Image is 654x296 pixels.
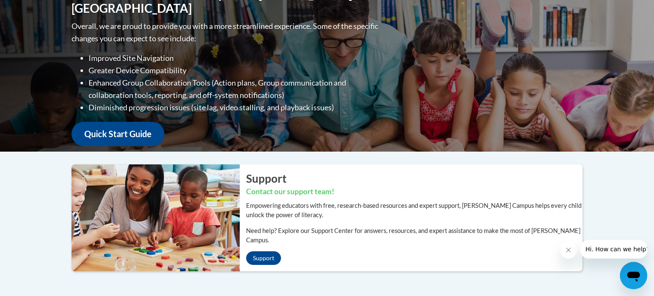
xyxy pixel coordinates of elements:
[246,251,281,265] a: Support
[5,6,69,13] span: Hi. How can we help?
[560,241,577,259] iframe: Close message
[89,52,380,64] li: Improved Site Navigation
[89,64,380,77] li: Greater Device Compatibility
[72,20,380,45] p: Overall, we are proud to provide you with a more streamlined experience. Some of the specific cha...
[246,226,582,245] p: Need help? Explore our Support Center for answers, resources, and expert assistance to make the m...
[246,201,582,220] p: Empowering educators with free, research-based resources and expert support, [PERSON_NAME] Campus...
[620,262,647,289] iframe: Button to launch messaging window
[580,240,647,259] iframe: Message from company
[89,77,380,101] li: Enhanced Group Collaboration Tools (Action plans, Group communication and collaboration tools, re...
[246,171,582,186] h2: Support
[65,164,240,271] img: ...
[72,122,164,146] a: Quick Start Guide
[89,101,380,114] li: Diminished progression issues (site lag, video stalling, and playback issues)
[246,187,582,197] h3: Contact our support team!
